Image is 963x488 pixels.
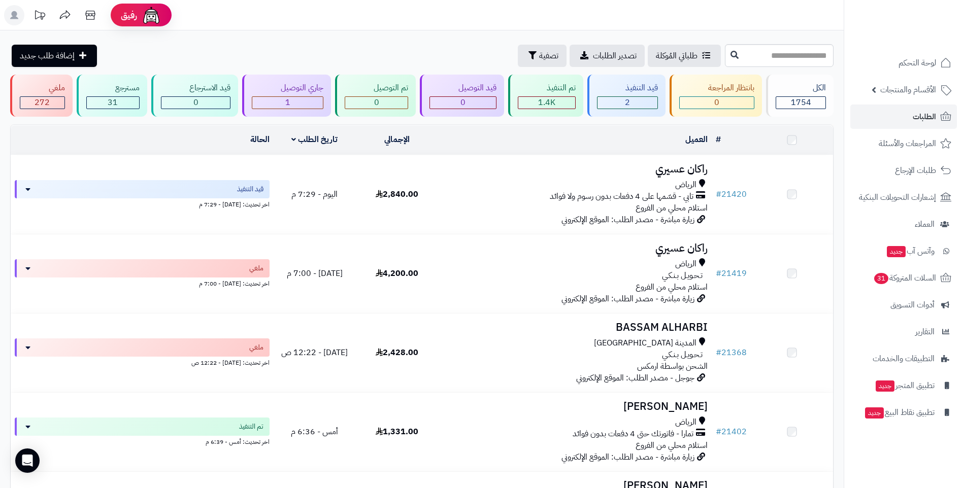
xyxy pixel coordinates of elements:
a: قيد الاسترجاع 0 [149,75,241,117]
span: 4,200.00 [376,267,418,280]
span: الأقسام والمنتجات [880,83,936,97]
a: #21368 [716,346,747,359]
img: ai-face.png [141,5,161,25]
span: طلبات الإرجاع [895,163,936,178]
span: استلام محلي من الفروع [636,439,708,451]
div: تم التنفيذ [518,82,576,94]
span: 31 [108,96,118,109]
div: قيد التوصيل [429,82,496,94]
span: الطلبات [913,110,936,124]
span: ملغي [249,263,263,273]
a: الطلبات [850,104,957,129]
div: Open Intercom Messenger [15,448,40,473]
a: #21402 [716,426,747,438]
span: تم التنفيذ [239,422,263,432]
div: 2 [597,97,658,109]
h3: [PERSON_NAME] [442,401,708,412]
a: تم التوصيل 0 [333,75,418,117]
div: 0 [345,97,408,109]
div: الكل [776,82,826,94]
a: وآتس آبجديد [850,239,957,263]
span: السلات المتروكة [873,271,936,285]
span: العملاء [915,217,935,231]
span: تصدير الطلبات [593,50,637,62]
span: طلباتي المُوكلة [656,50,698,62]
div: ملغي [20,82,65,94]
span: 272 [35,96,50,109]
a: طلبات الإرجاع [850,158,957,183]
a: الإجمالي [384,133,410,146]
span: استلام محلي من الفروع [636,281,708,293]
a: بانتظار المراجعة 0 [668,75,764,117]
a: تحديثات المنصة [27,5,52,28]
a: السلات المتروكة31 [850,266,957,290]
a: العميل [685,133,708,146]
span: تابي - قسّمها على 4 دفعات بدون رسوم ولا فوائد [550,191,693,202]
span: تطبيق المتجر [875,378,935,393]
span: إشعارات التحويلات البنكية [859,190,936,204]
span: الرياض [675,416,696,428]
span: جديد [865,407,884,419]
span: وآتس آب [886,244,935,258]
div: 1448 [518,97,575,109]
div: 0 [680,97,754,109]
span: 1754 [791,96,811,109]
span: 0 [714,96,719,109]
span: تمارا - فاتورتك حتى 4 دفعات بدون فوائد [573,428,693,440]
h3: BASSAM ALHARBI [442,322,708,333]
span: زيارة مباشرة - مصدر الطلب: الموقع الإلكتروني [561,293,694,305]
a: طلباتي المُوكلة [648,45,721,67]
div: قيد التنفيذ [597,82,658,94]
span: 2,428.00 [376,346,418,359]
span: # [716,346,721,359]
div: مسترجع [86,82,140,94]
a: لوحة التحكم [850,51,957,75]
div: بانتظار المراجعة [679,82,754,94]
a: العملاء [850,212,957,236]
a: #21420 [716,188,747,200]
h3: راكان عسيري [442,163,708,175]
a: جاري التوصيل 1 [240,75,333,117]
span: 2,840.00 [376,188,418,200]
a: قيد التوصيل 0 [418,75,506,117]
a: إشعارات التحويلات البنكية [850,185,957,210]
span: التقارير [915,325,935,339]
a: # [716,133,721,146]
a: ملغي 272 [8,75,75,117]
span: تصفية [539,50,558,62]
div: اخر تحديث: [DATE] - 12:22 ص [15,357,270,367]
span: إضافة طلب جديد [20,50,75,62]
a: تاريخ الطلب [291,133,338,146]
span: جديد [887,246,906,257]
a: التطبيقات والخدمات [850,346,957,371]
a: الحالة [250,133,270,146]
div: 0 [430,97,496,109]
span: # [716,267,721,280]
div: جاري التوصيل [252,82,323,94]
span: [DATE] - 12:22 ص [281,346,348,359]
a: إضافة طلب جديد [12,45,97,67]
h3: راكان عسيري [442,242,708,254]
button: تصفية [518,45,567,67]
span: رفيق [121,9,137,21]
span: 31 [874,273,888,284]
span: المراجعات والأسئلة [879,136,936,151]
span: [DATE] - 7:00 م [287,267,343,280]
span: زيارة مباشرة - مصدر الطلب: الموقع الإلكتروني [561,451,694,463]
span: 1,331.00 [376,426,418,438]
span: # [716,426,721,438]
span: ملغي [249,342,263,353]
span: تـحـويـل بـنـكـي [662,270,703,282]
span: 0 [374,96,379,109]
span: الشحن بواسطة ارمكس [637,360,708,372]
span: الرياض [675,258,696,270]
a: المراجعات والأسئلة [850,131,957,156]
a: #21419 [716,267,747,280]
span: أمس - 6:36 م [291,426,338,438]
div: 31 [87,97,139,109]
a: مسترجع 31 [75,75,149,117]
span: الرياض [675,179,696,191]
a: تطبيق نقاط البيعجديد [850,400,957,425]
span: جديد [876,380,894,392]
span: التطبيقات والخدمات [873,352,935,366]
